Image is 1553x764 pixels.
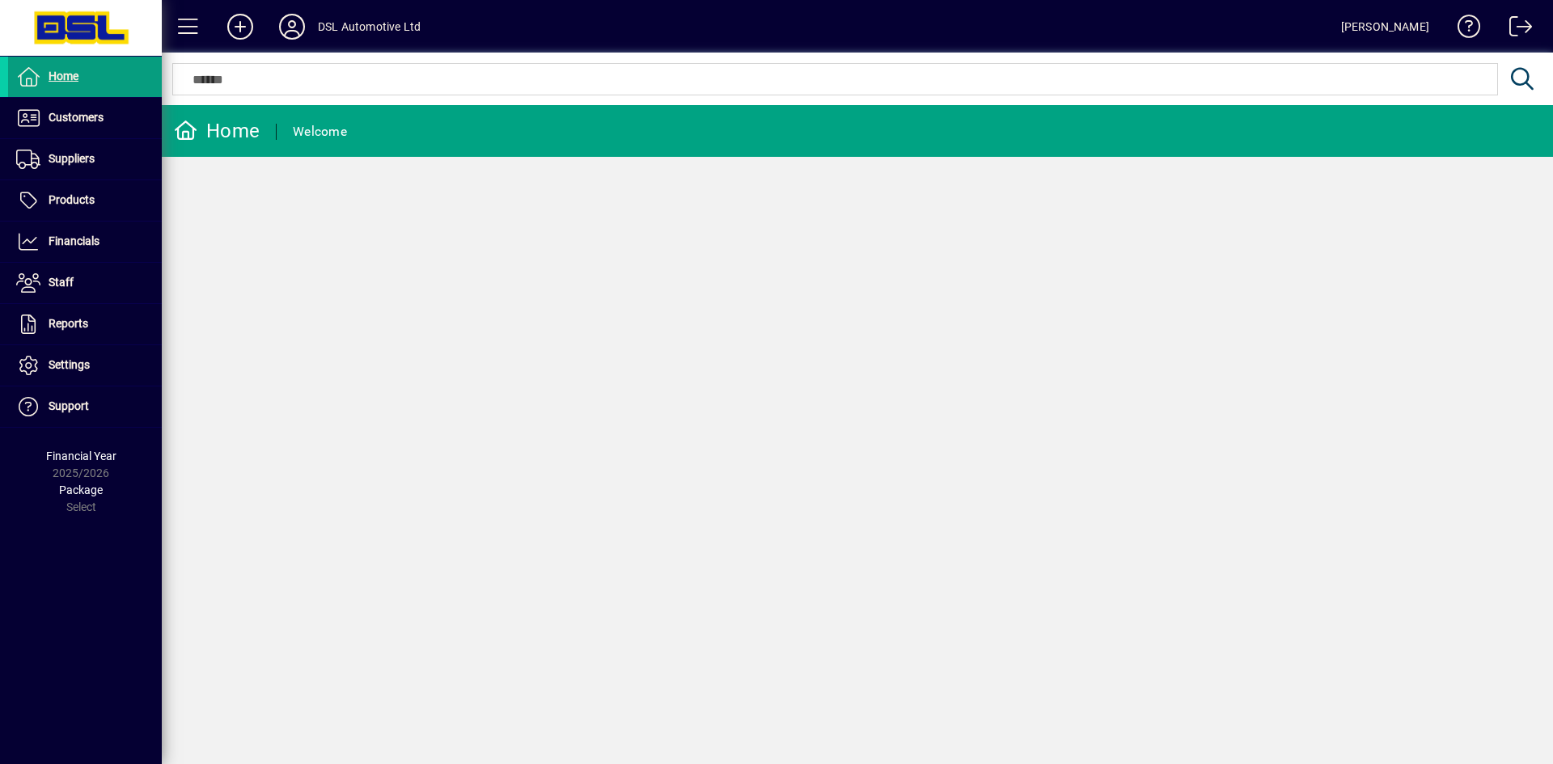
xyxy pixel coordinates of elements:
a: Settings [8,345,162,386]
span: Staff [49,276,74,289]
a: Reports [8,304,162,344]
a: Logout [1497,3,1533,56]
span: Settings [49,358,90,371]
a: Customers [8,98,162,138]
span: Reports [49,317,88,330]
span: Support [49,399,89,412]
button: Profile [266,12,318,41]
a: Suppliers [8,139,162,179]
div: [PERSON_NAME] [1341,14,1429,40]
div: Home [174,118,260,144]
span: Financials [49,234,99,247]
span: Home [49,70,78,82]
a: Knowledge Base [1445,3,1481,56]
span: Package [59,483,103,496]
span: Customers [49,111,104,124]
div: Welcome [293,119,347,145]
button: Add [214,12,266,41]
a: Financials [8,222,162,262]
span: Financial Year [46,450,116,462]
span: Suppliers [49,152,95,165]
a: Support [8,386,162,427]
div: DSL Automotive Ltd [318,14,421,40]
a: Products [8,180,162,221]
a: Staff [8,263,162,303]
span: Products [49,193,95,206]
